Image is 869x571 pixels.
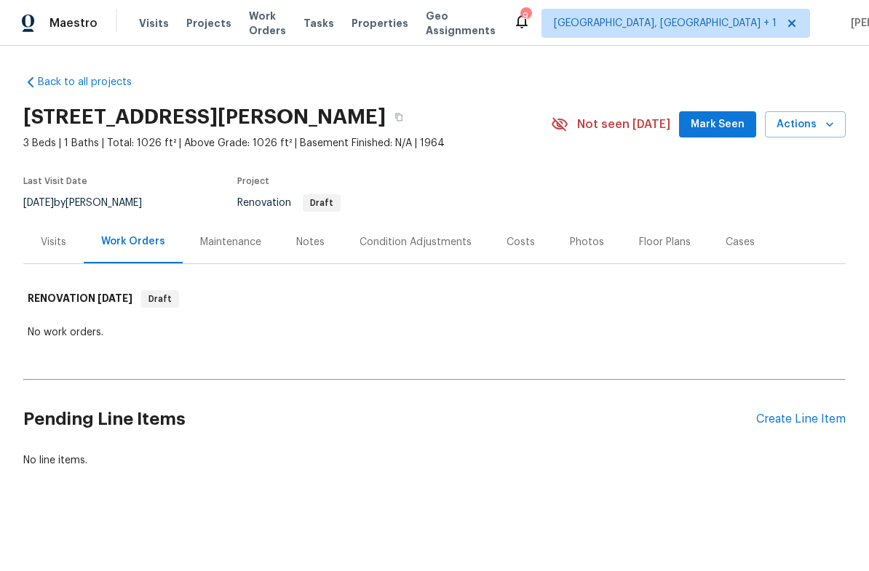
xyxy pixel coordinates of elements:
span: 3 Beds | 1 Baths | Total: 1026 ft² | Above Grade: 1026 ft² | Basement Finished: N/A | 1964 [23,136,551,151]
span: Draft [304,199,339,207]
h2: Pending Line Items [23,386,756,453]
div: Cases [726,235,755,249]
div: by [PERSON_NAME] [23,194,159,212]
span: Mark Seen [691,116,745,134]
div: Costs [507,235,535,249]
div: Create Line Item [756,412,846,426]
span: Projects [186,16,231,31]
span: Renovation [237,198,341,208]
span: Actions [777,116,834,134]
h6: RENOVATION [28,290,132,308]
span: Maestro [49,16,98,31]
span: Draft [143,292,178,306]
div: Visits [41,235,66,249]
div: RENOVATION [DATE]Draft [23,276,846,322]
div: Condition Adjustments [360,235,472,249]
button: Actions [765,111,846,138]
div: No line items. [23,453,846,468]
button: Mark Seen [679,111,756,138]
h2: [STREET_ADDRESS][PERSON_NAME] [23,110,386,124]
div: 9 [520,9,531,23]
a: Back to all projects [23,75,163,89]
div: Work Orders [101,234,165,249]
span: [DATE] [98,293,132,303]
div: Notes [296,235,325,249]
span: [GEOGRAPHIC_DATA], [GEOGRAPHIC_DATA] + 1 [554,16,777,31]
span: Project [237,177,269,185]
span: Geo Assignments [426,9,496,38]
span: Work Orders [249,9,286,38]
span: Not seen [DATE] [577,117,670,132]
div: Maintenance [200,235,261,249]
div: Photos [570,235,604,249]
span: Last Visit Date [23,177,87,185]
button: Copy Address [386,104,412,130]
span: Visits [139,16,169,31]
span: Properties [352,16,408,31]
span: Tasks [303,18,334,28]
div: Floor Plans [639,235,691,249]
span: [DATE] [23,198,54,208]
div: No work orders. [28,325,841,340]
